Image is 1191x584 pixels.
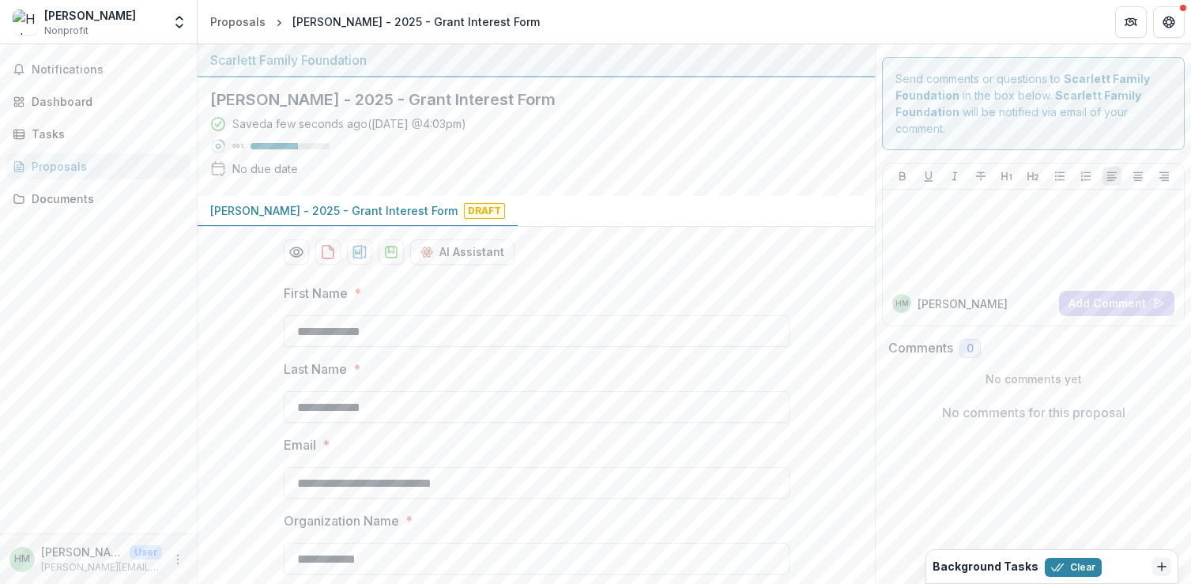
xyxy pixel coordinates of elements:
button: Bullet List [1050,167,1069,186]
button: Heading 2 [1023,167,1042,186]
button: Align Right [1155,167,1174,186]
span: Draft [464,203,505,219]
button: More [168,550,187,569]
div: Documents [32,190,178,207]
p: [PERSON_NAME] [41,544,123,560]
a: Dashboard [6,89,190,115]
p: [PERSON_NAME][EMAIL_ADDRESS][DOMAIN_NAME] [41,560,162,575]
h2: [PERSON_NAME] - 2025 - Grant Interest Form [210,90,837,109]
button: download-proposal [315,239,341,265]
button: Notifications [6,57,190,82]
div: Tasks [32,126,178,142]
p: First Name [284,284,348,303]
button: Strike [971,167,990,186]
div: Proposals [32,158,178,175]
button: download-proposal [379,239,404,265]
button: Bold [893,167,912,186]
p: [PERSON_NAME] [918,296,1008,312]
button: Align Left [1102,167,1121,186]
div: Send comments or questions to in the box below. will be notified via email of your comment. [882,57,1185,150]
button: download-proposal [347,239,372,265]
button: Clear [1045,558,1102,577]
p: User [130,545,162,560]
span: Notifications [32,63,184,77]
button: Preview d070538f-2d00-4675-9b28-bc2f5c15c6d2-0.pdf [284,239,309,265]
p: No comments for this proposal [942,403,1125,422]
div: [PERSON_NAME] - 2025 - Grant Interest Form [292,13,540,30]
button: Align Center [1129,167,1148,186]
div: Dashboard [32,93,178,110]
p: 60 % [232,141,244,152]
p: Last Name [284,360,347,379]
span: 0 [967,342,974,356]
a: Proposals [6,153,190,179]
button: Underline [919,167,938,186]
p: Organization Name [284,511,399,530]
button: Ordered List [1076,167,1095,186]
a: Tasks [6,121,190,147]
button: Get Help [1153,6,1185,38]
button: AI Assistant [410,239,514,265]
div: No due date [232,160,298,177]
button: Open entity switcher [168,6,190,38]
p: Email [284,435,316,454]
div: Scarlett Family Foundation [210,51,862,70]
button: Add Comment [1059,291,1174,316]
div: [PERSON_NAME] [44,7,136,24]
h2: Comments [888,341,953,356]
span: Nonprofit [44,24,89,38]
a: Documents [6,186,190,212]
nav: breadcrumb [204,10,546,33]
div: Haley Miller [14,554,30,564]
h2: Background Tasks [933,560,1038,574]
button: Heading 1 [997,167,1016,186]
div: Proposals [210,13,266,30]
p: [PERSON_NAME] - 2025 - Grant Interest Form [210,202,458,219]
button: Dismiss [1152,557,1171,576]
div: Saved a few seconds ago ( [DATE] @ 4:03pm ) [232,115,466,132]
img: Haley Miller [13,9,38,35]
button: Partners [1115,6,1147,38]
button: Italicize [945,167,964,186]
div: Haley Miller [895,300,909,307]
p: No comments yet [888,371,1178,387]
a: Proposals [204,10,272,33]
